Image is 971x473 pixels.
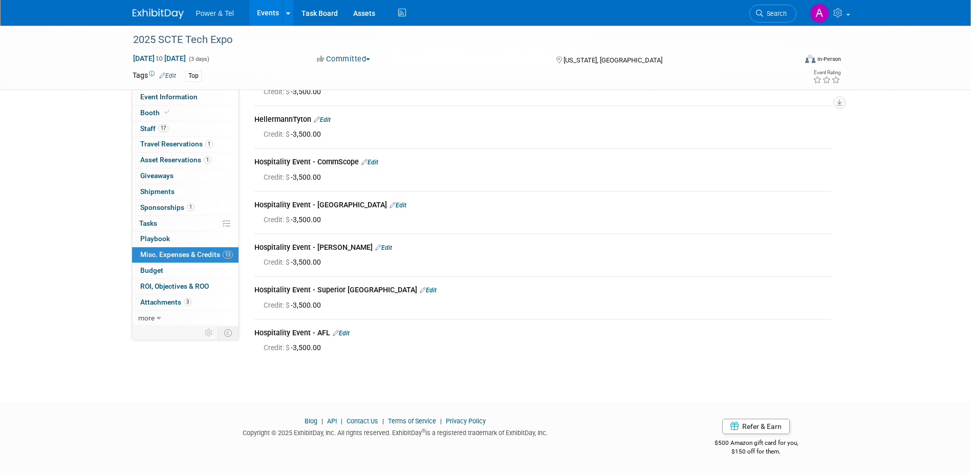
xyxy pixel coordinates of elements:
div: Event Format [736,53,841,69]
a: ROI, Objectives & ROO [132,279,239,294]
span: Travel Reservations [140,140,213,148]
a: Edit [420,287,437,294]
a: Privacy Policy [446,417,486,425]
a: Edit [159,72,176,79]
span: Credit: $ [264,130,291,138]
span: -3,500.00 [264,258,325,266]
div: 2025 SCTE Tech Expo [130,31,781,49]
td: Toggle Event Tabs [218,326,239,339]
a: Terms of Service [388,417,436,425]
span: Tasks [139,219,157,227]
span: -3,500.00 [264,301,325,309]
a: Edit [314,116,331,123]
span: -3,500.00 [264,343,325,352]
a: Blog [305,417,317,425]
a: Edit [361,159,378,166]
span: Credit: $ [264,343,291,352]
span: [US_STATE], [GEOGRAPHIC_DATA] [564,56,662,64]
span: Credit: $ [264,301,291,309]
div: Hospitality Event - AFL [254,328,831,340]
a: Refer & Earn [722,419,790,434]
button: Committed [313,54,374,64]
div: In-Person [817,55,841,63]
span: Shipments [140,187,175,196]
div: Hospitality Event - [GEOGRAPHIC_DATA] [254,200,831,212]
div: Hospitality Event - CommScope [254,157,831,169]
span: [DATE] [DATE] [133,54,186,63]
div: HellermannTyton [254,114,831,126]
span: ROI, Objectives & ROO [140,282,209,290]
a: Edit [390,202,406,209]
a: Shipments [132,184,239,200]
span: | [338,417,345,425]
a: Tasks [132,216,239,231]
span: Attachments [140,298,191,306]
a: Asset Reservations1 [132,153,239,168]
a: Edit [333,330,350,337]
span: 3 [184,298,191,306]
span: | [319,417,326,425]
td: Personalize Event Tab Strip [200,326,218,339]
div: Top [185,71,202,81]
span: Credit: $ [264,258,291,266]
span: 1 [187,203,195,211]
a: Sponsorships1 [132,200,239,216]
span: Budget [140,266,163,274]
span: Staff [140,124,168,133]
span: Playbook [140,234,170,243]
span: Search [763,10,787,17]
span: -3,500.00 [264,173,325,181]
a: Travel Reservations1 [132,137,239,152]
div: $500 Amazon gift card for you, [674,432,839,456]
a: Attachments3 [132,295,239,310]
span: to [155,54,164,62]
span: | [380,417,386,425]
a: API [327,417,337,425]
span: Event Information [140,93,198,101]
a: Contact Us [347,417,378,425]
span: (3 days) [188,56,209,62]
a: Giveaways [132,168,239,184]
a: more [132,311,239,326]
div: Hospitality Event - Superior [GEOGRAPHIC_DATA] [254,285,831,297]
span: 1 [204,156,211,164]
span: -3,500.00 [264,88,325,96]
a: Staff17 [132,121,239,137]
span: -3,500.00 [264,216,325,224]
span: | [438,417,444,425]
a: Budget [132,263,239,278]
span: Sponsorships [140,203,195,211]
span: 13 [223,251,233,259]
a: Event Information [132,90,239,105]
img: Format-Inperson.png [805,55,815,63]
div: $150 off for them. [674,447,839,456]
span: Power & Tel [196,9,234,17]
a: Search [749,5,796,23]
a: Misc. Expenses & Credits13 [132,247,239,263]
img: Alina Dorion [810,4,829,23]
span: more [138,314,155,322]
span: Credit: $ [264,88,291,96]
td: Tags [133,70,176,82]
span: Misc. Expenses & Credits [140,250,233,259]
span: 17 [158,124,168,132]
a: Playbook [132,231,239,247]
i: Booth reservation complete [164,110,169,115]
div: Event Rating [813,70,840,75]
span: 1 [205,140,213,148]
a: Edit [375,244,392,251]
div: Hospitality Event - [PERSON_NAME] [254,242,831,254]
span: Credit: $ [264,216,291,224]
span: -3,500.00 [264,130,325,138]
sup: ® [422,428,425,434]
img: ExhibitDay [133,9,184,19]
span: Giveaways [140,171,174,180]
span: Booth [140,109,171,117]
a: Booth [132,105,239,121]
span: Asset Reservations [140,156,211,164]
span: Credit: $ [264,173,291,181]
div: Copyright © 2025 ExhibitDay, Inc. All rights reserved. ExhibitDay is a registered trademark of Ex... [133,426,659,438]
